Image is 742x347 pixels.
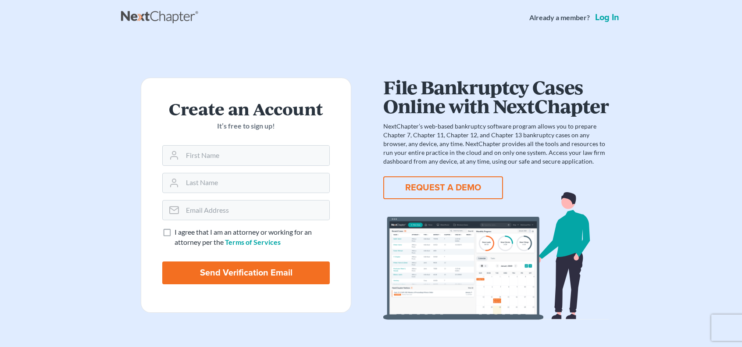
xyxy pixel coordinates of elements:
img: dashboard-867a026336fddd4d87f0941869007d5e2a59e2bc3a7d80a2916e9f42c0117099.svg [383,192,609,320]
a: Log in [593,13,621,22]
strong: Already a member? [529,13,590,23]
p: It’s free to sign up! [162,121,330,131]
span: I agree that I am an attorney or working for an attorney per the [175,228,312,246]
input: Email Address [182,200,329,220]
h2: Create an Account [162,99,330,118]
button: REQUEST A DEMO [383,176,503,199]
input: Send Verification Email [162,261,330,284]
input: Last Name [182,173,329,193]
input: First Name [182,146,329,165]
h1: File Bankruptcy Cases Online with NextChapter [383,78,609,115]
p: NextChapter’s web-based bankruptcy software program allows you to prepare Chapter 7, Chapter 11, ... [383,122,609,166]
a: Terms of Services [225,238,281,246]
